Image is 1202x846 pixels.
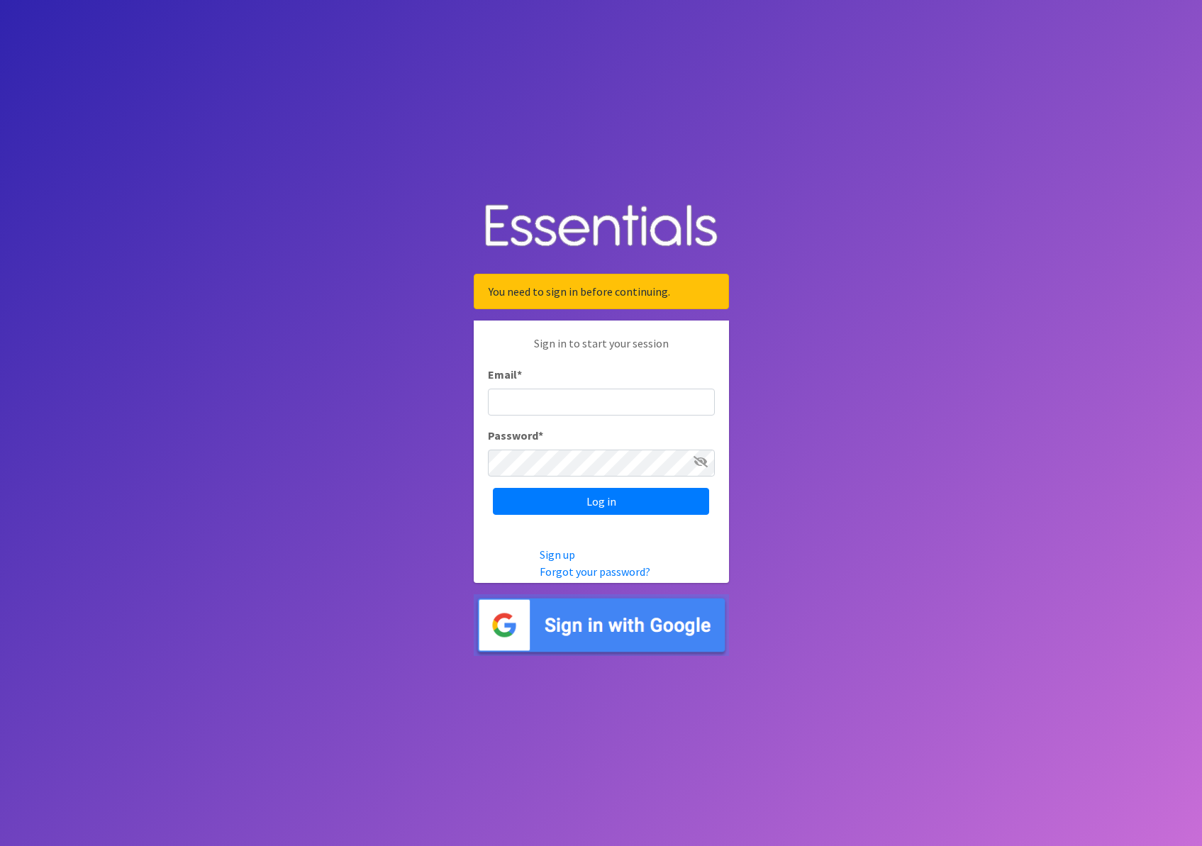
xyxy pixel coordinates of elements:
[474,190,729,263] img: Human Essentials
[474,274,729,309] div: You need to sign in before continuing.
[474,594,729,656] img: Sign in with Google
[488,366,522,383] label: Email
[493,488,709,515] input: Log in
[488,335,715,366] p: Sign in to start your session
[517,367,522,382] abbr: required
[538,428,543,443] abbr: required
[540,564,650,579] a: Forgot your password?
[488,427,543,444] label: Password
[540,547,575,562] a: Sign up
